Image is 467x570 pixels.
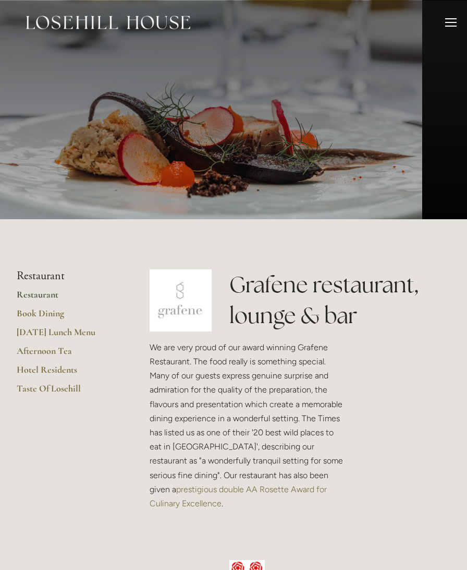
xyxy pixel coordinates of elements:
[26,16,190,29] img: Losehill House
[150,340,344,510] p: We are very proud of our award winning Grafene Restaurant. The food really is something special. ...
[229,269,450,331] h1: Grafene restaurant, lounge & bar
[17,345,116,364] a: Afternoon Tea
[150,484,329,508] a: prestigious double AA Rosette Award for Culinary Excellence
[17,307,116,326] a: Book Dining
[17,269,116,283] li: Restaurant
[17,364,116,383] a: Hotel Residents
[17,383,116,401] a: Taste Of Losehill
[17,289,116,307] a: Restaurant
[17,326,116,345] a: [DATE] Lunch Menu
[150,269,212,331] img: grafene.jpg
